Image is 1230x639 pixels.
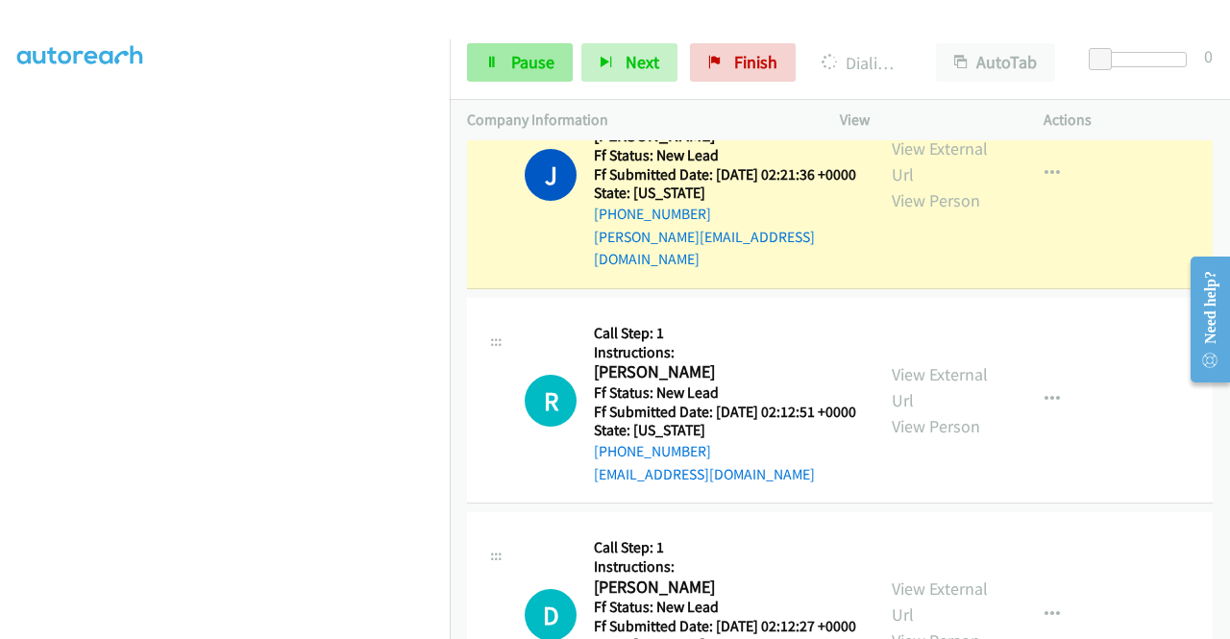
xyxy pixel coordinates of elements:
span: Next [626,51,659,73]
iframe: Resource Center [1175,243,1230,396]
p: Company Information [467,109,805,132]
h5: State: [US_STATE] [594,184,857,203]
h5: Call Step: 1 [594,538,856,557]
a: View Person [892,415,980,437]
h1: J [525,149,577,201]
h5: Ff Status: New Lead [594,146,857,165]
h2: [PERSON_NAME] [594,361,850,383]
a: [PERSON_NAME][EMAIL_ADDRESS][DOMAIN_NAME] [594,228,815,269]
div: Delay between calls (in seconds) [1098,52,1187,67]
a: View Person [892,189,980,211]
div: 0 [1204,43,1213,69]
button: Next [581,43,677,82]
h1: R [525,375,577,427]
h5: Ff Submitted Date: [DATE] 02:12:27 +0000 [594,617,856,636]
a: Pause [467,43,573,82]
h5: Ff Status: New Lead [594,598,856,617]
h5: Instructions: [594,557,856,577]
h5: Ff Submitted Date: [DATE] 02:12:51 +0000 [594,403,856,422]
a: [PHONE_NUMBER] [594,442,711,460]
h5: State: [US_STATE] [594,421,856,440]
p: View [840,109,1009,132]
a: View External Url [892,363,988,411]
a: [EMAIL_ADDRESS][DOMAIN_NAME] [594,465,815,483]
h5: Ff Submitted Date: [DATE] 02:21:36 +0000 [594,165,857,184]
h5: Ff Status: New Lead [594,383,856,403]
h5: Instructions: [594,343,856,362]
button: AutoTab [936,43,1055,82]
p: Actions [1044,109,1213,132]
p: Dialing [PERSON_NAME] [822,50,901,76]
span: Finish [734,51,777,73]
h5: Call Step: 1 [594,324,856,343]
div: The call is yet to be attempted [525,375,577,427]
span: Pause [511,51,554,73]
a: Finish [690,43,796,82]
h2: [PERSON_NAME] [594,577,850,599]
a: [PHONE_NUMBER] [594,205,711,223]
a: View External Url [892,578,988,626]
